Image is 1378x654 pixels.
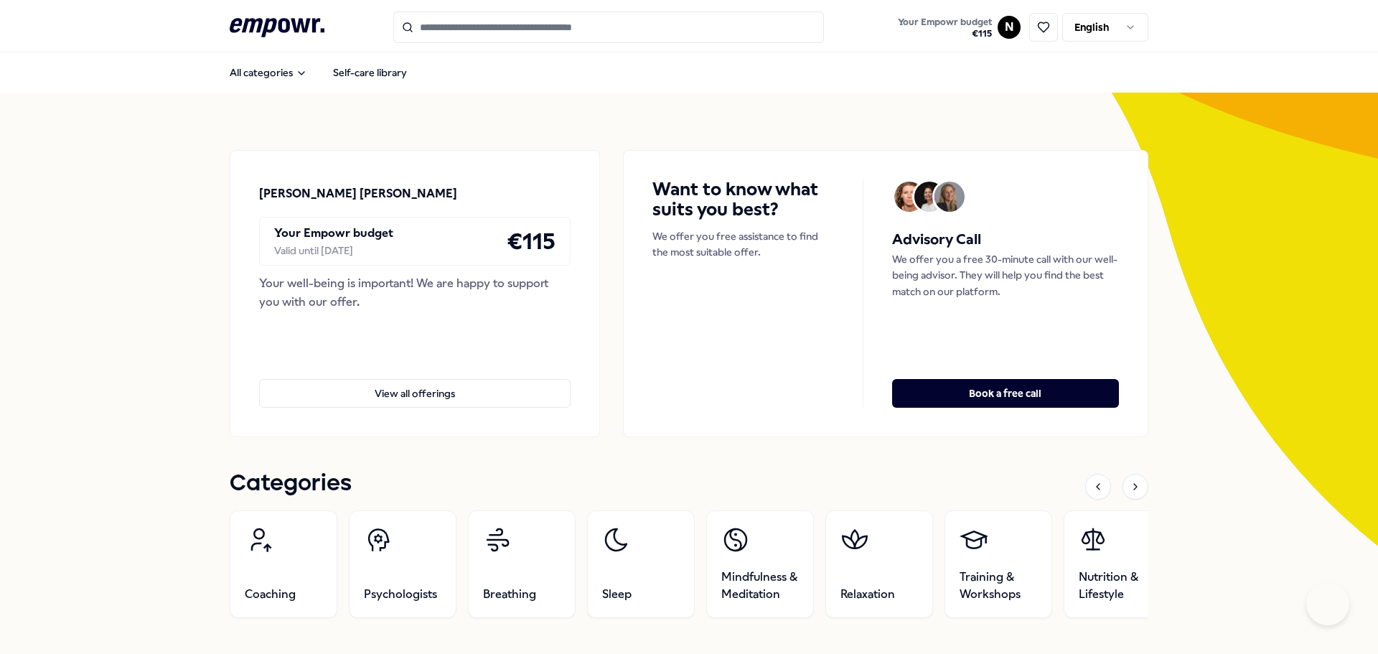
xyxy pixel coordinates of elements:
[892,12,998,42] a: Your Empowr budget€115
[349,510,456,618] a: Psychologists
[721,569,799,603] span: Mindfulness & Meditation
[259,184,457,203] p: [PERSON_NAME] [PERSON_NAME]
[960,569,1037,603] span: Training & Workshops
[245,586,296,603] span: Coaching
[322,58,418,87] a: Self-care library
[892,251,1119,299] p: We offer you a free 30-minute call with our well-being advisor. They will help you find the best ...
[218,58,319,87] button: All categories
[483,586,536,603] span: Breathing
[230,510,337,618] a: Coaching
[230,466,352,502] h1: Categories
[274,243,393,258] div: Valid until [DATE]
[587,510,695,618] a: Sleep
[259,356,571,408] a: View all offerings
[364,586,437,603] span: Psychologists
[259,274,571,311] div: Your well-being is important! We are happy to support you with our offer.
[892,228,1119,251] h5: Advisory Call
[602,586,632,603] span: Sleep
[898,28,992,39] span: € 115
[1079,569,1156,603] span: Nutrition & Lifestyle
[825,510,933,618] a: Relaxation
[652,179,834,220] h4: Want to know what suits you best?
[895,14,995,42] button: Your Empowr budget€115
[652,228,834,261] p: We offer you free assistance to find the most suitable offer.
[898,17,992,28] span: Your Empowr budget
[706,510,814,618] a: Mindfulness & Meditation
[998,16,1021,39] button: N
[840,586,895,603] span: Relaxation
[468,510,576,618] a: Breathing
[945,510,1052,618] a: Training & Workshops
[892,379,1119,408] button: Book a free call
[259,379,571,408] button: View all offerings
[507,223,556,259] h4: € 115
[393,11,824,43] input: Search for products, categories or subcategories
[274,224,393,243] p: Your Empowr budget
[1306,582,1349,625] iframe: Help Scout Beacon - Open
[894,182,924,212] img: Avatar
[218,58,418,87] nav: Main
[1064,510,1171,618] a: Nutrition & Lifestyle
[914,182,945,212] img: Avatar
[934,182,965,212] img: Avatar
